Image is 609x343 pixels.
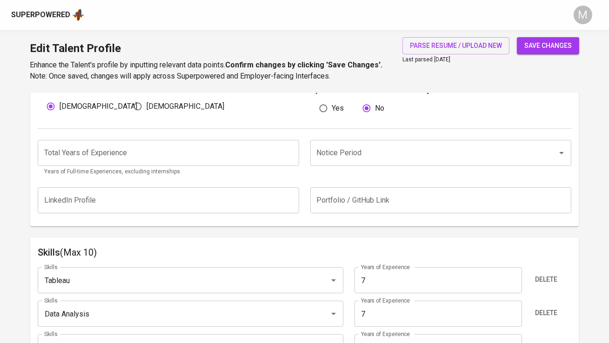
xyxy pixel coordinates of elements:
img: app logo [72,8,85,22]
span: (Max 10) [60,247,97,258]
span: save changes [524,40,572,52]
button: save changes [517,37,579,54]
span: Delete [535,274,557,285]
span: parse resume / upload new [410,40,502,52]
h6: Skills [38,245,571,260]
button: Open [327,274,340,287]
span: Yes [332,103,344,114]
h1: Edit Talent Profile [30,37,382,59]
p: Enhance the Talent's profile by inputting relevant data points. Note: Once saved, changes will ap... [30,59,382,82]
button: Delete [531,304,561,322]
div: M [574,6,592,24]
span: [DEMOGRAPHIC_DATA] [147,101,224,112]
b: Confirm changes by clicking 'Save Changes'. [225,60,382,69]
p: Years of Full-time Experiences, excluding internships. [44,167,292,177]
button: Open [327,307,340,320]
span: Last parsed [DATE] [402,56,450,63]
button: parse resume / upload new [402,37,509,54]
span: No [375,103,385,114]
span: Delete [535,307,557,319]
div: Superpowered [11,10,70,20]
button: Open [555,146,568,159]
span: [DEMOGRAPHIC_DATA] [60,101,137,112]
button: Delete [531,271,561,288]
a: Superpoweredapp logo [11,8,85,22]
